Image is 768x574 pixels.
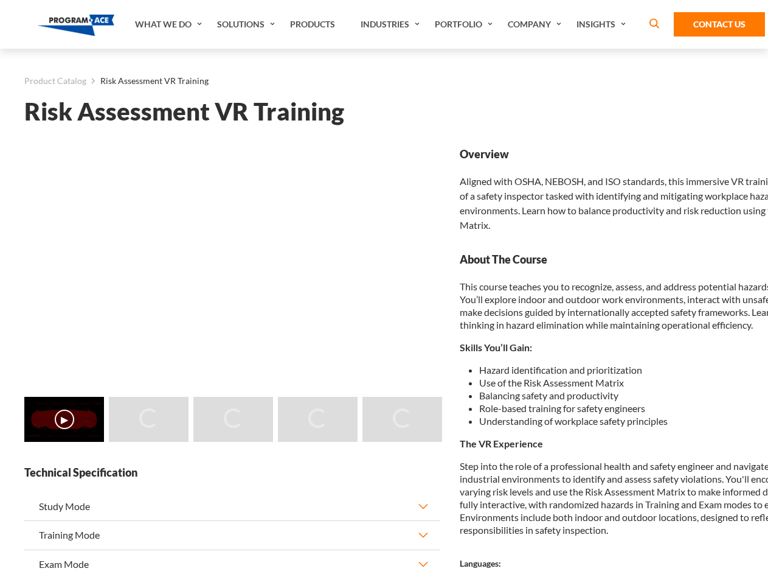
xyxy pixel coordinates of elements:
[24,492,440,520] button: Study Mode
[24,397,104,442] img: Risk Assessment VR Training - Video 0
[460,558,501,569] strong: Languages:
[24,465,440,480] strong: Technical Specification
[24,73,86,89] a: Product Catalog
[86,73,209,89] li: Risk Assessment VR Training
[38,15,115,36] img: Program-Ace
[55,410,74,429] button: ▶
[24,147,440,381] iframe: Risk Assessment VR Training - Video 0
[24,521,440,549] button: Training Mode
[674,12,765,37] a: Contact Us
